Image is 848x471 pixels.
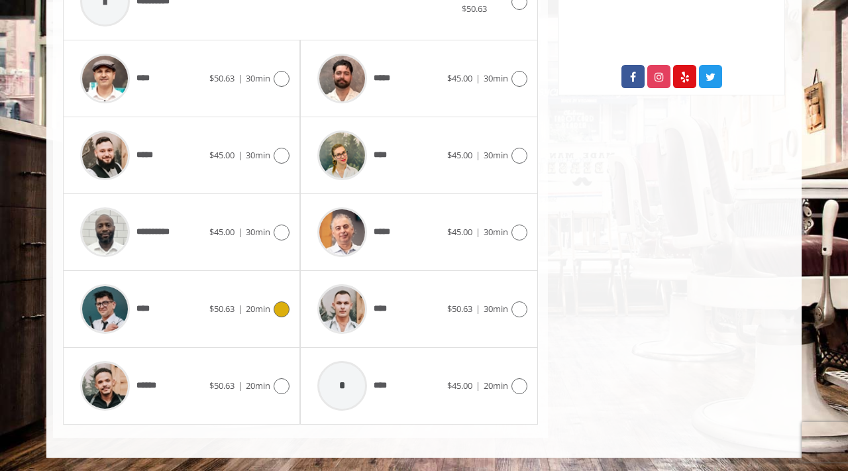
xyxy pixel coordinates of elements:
[484,149,508,161] span: 30min
[238,380,242,392] span: |
[476,226,480,238] span: |
[238,303,242,315] span: |
[209,149,235,161] span: $45.00
[476,380,480,392] span: |
[209,226,235,238] span: $45.00
[238,72,242,84] span: |
[447,149,472,161] span: $45.00
[447,226,472,238] span: $45.00
[238,149,242,161] span: |
[447,303,472,315] span: $50.63
[246,149,270,161] span: 30min
[246,226,270,238] span: 30min
[484,72,508,84] span: 30min
[476,72,480,84] span: |
[238,226,242,238] span: |
[246,380,270,392] span: 20min
[447,380,472,392] span: $45.00
[476,149,480,161] span: |
[484,303,508,315] span: 30min
[209,72,235,84] span: $50.63
[246,72,270,84] span: 30min
[246,303,270,315] span: 20min
[209,380,235,392] span: $50.63
[209,303,235,315] span: $50.63
[447,72,472,84] span: $45.00
[484,380,508,392] span: 20min
[484,226,508,238] span: 30min
[476,303,480,315] span: |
